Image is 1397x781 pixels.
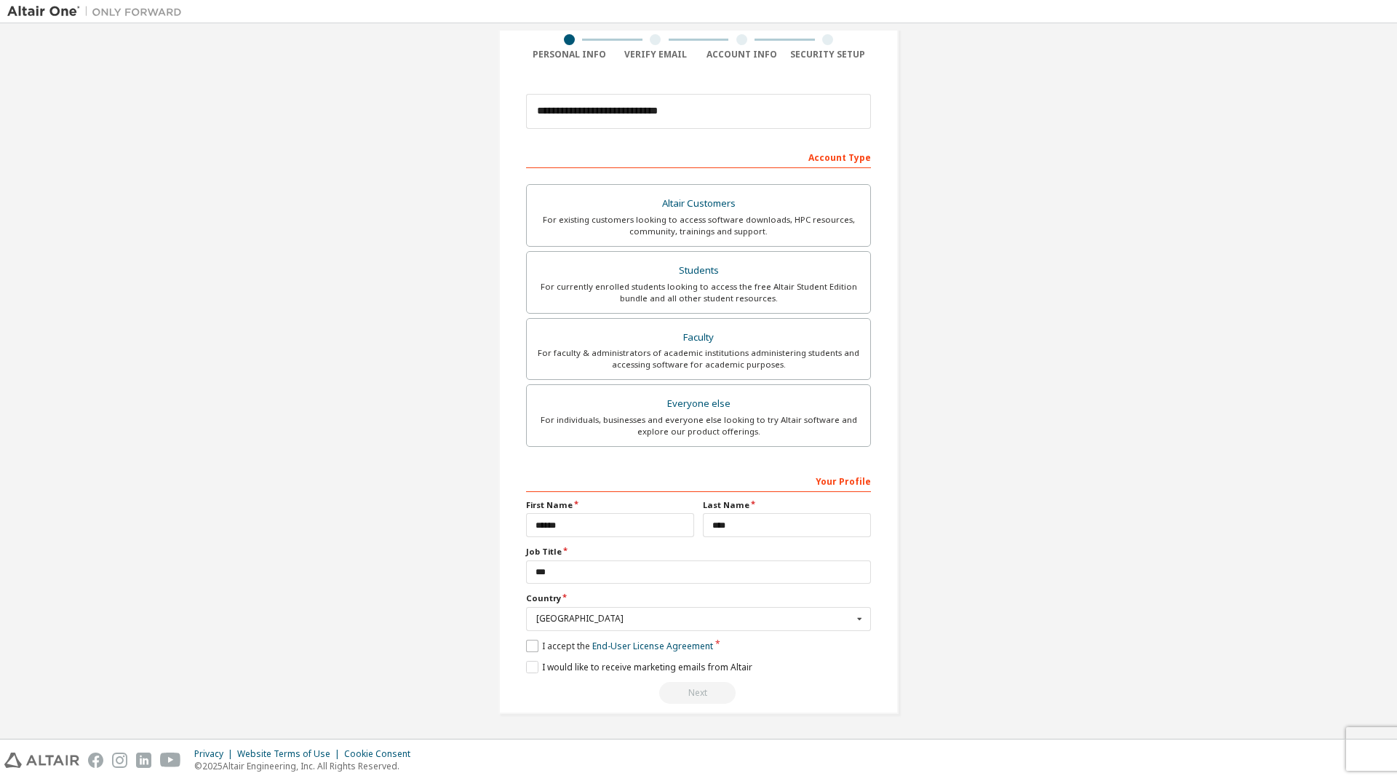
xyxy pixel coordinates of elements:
[526,499,694,511] label: First Name
[592,640,713,652] a: End-User License Agreement
[526,49,613,60] div: Personal Info
[526,546,871,558] label: Job Title
[536,328,861,348] div: Faculty
[536,214,861,237] div: For existing customers looking to access software downloads, HPC resources, community, trainings ...
[237,748,344,760] div: Website Terms of Use
[194,760,419,772] p: © 2025 Altair Engineering, Inc. All Rights Reserved.
[785,49,872,60] div: Security Setup
[194,748,237,760] div: Privacy
[536,414,861,437] div: For individuals, businesses and everyone else looking to try Altair software and explore our prod...
[526,682,871,704] div: Read and acccept EULA to continue
[526,640,713,652] label: I accept the
[536,281,861,304] div: For currently enrolled students looking to access the free Altair Student Edition bundle and all ...
[88,753,103,768] img: facebook.svg
[4,753,79,768] img: altair_logo.svg
[526,145,871,168] div: Account Type
[160,753,181,768] img: youtube.svg
[136,753,151,768] img: linkedin.svg
[526,661,752,673] label: I would like to receive marketing emails from Altair
[536,261,861,281] div: Students
[613,49,699,60] div: Verify Email
[112,753,127,768] img: instagram.svg
[526,469,871,492] div: Your Profile
[344,748,419,760] div: Cookie Consent
[536,614,853,623] div: [GEOGRAPHIC_DATA]
[703,499,871,511] label: Last Name
[536,194,861,214] div: Altair Customers
[536,394,861,414] div: Everyone else
[526,592,871,604] label: Country
[536,347,861,370] div: For faculty & administrators of academic institutions administering students and accessing softwa...
[698,49,785,60] div: Account Info
[7,4,189,19] img: Altair One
